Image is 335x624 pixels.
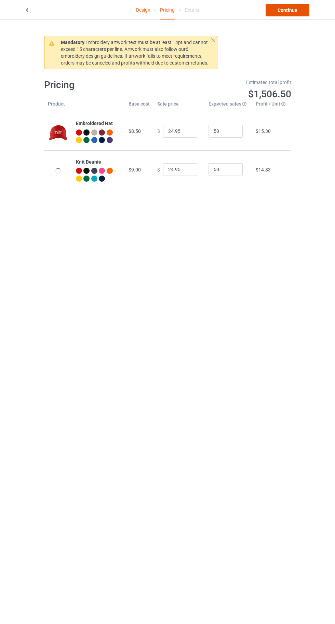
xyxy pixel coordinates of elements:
[44,100,72,112] th: Product
[125,100,153,112] th: Base cost
[256,167,271,172] span: $14.83
[136,0,150,19] a: Design
[256,128,271,134] span: $15.30
[266,4,309,16] a: Continue
[61,40,84,45] strong: Mandatory
[61,40,85,45] span: :
[205,100,252,112] th: Expected sales
[185,0,199,19] div: Details
[157,167,160,172] span: $
[172,79,291,86] div: Estimated total profit
[129,128,141,134] span: $8.50
[76,159,101,165] b: Knit Beanie
[252,100,291,112] th: Profit / Unit
[129,167,141,172] span: $9.00
[153,100,205,112] th: Sale price
[160,0,175,20] div: Pricing
[44,79,163,91] h1: Pricing
[76,121,113,126] b: Embroidered Hat
[61,40,209,66] span: Embroidery artwork text must be at least 14pt and cannot exceed 15 characters per line. Artwork m...
[248,88,291,100] span: $1,506.50
[157,128,160,134] span: $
